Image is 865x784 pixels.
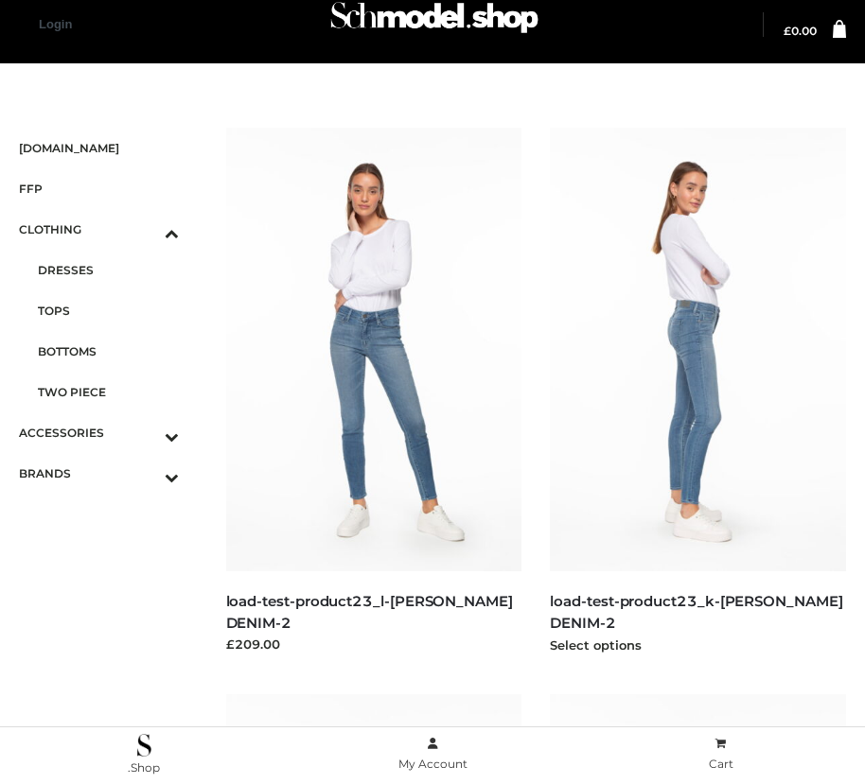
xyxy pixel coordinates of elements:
button: Toggle Submenu [113,453,179,494]
span: TWO PIECE [38,381,179,403]
span: BOTTOMS [38,340,179,362]
a: Login [39,17,72,31]
a: load-test-product23_k-[PERSON_NAME] DENIM-2 [550,592,842,632]
span: FFP [19,178,179,200]
div: £209.00 [226,635,522,653]
span: £ [784,24,791,38]
a: [DOMAIN_NAME] [19,128,179,168]
span: CLOTHING [19,218,179,240]
img: .Shop [137,734,151,757]
a: My Account [289,733,577,775]
bdi: 0.00 [784,24,817,38]
a: ACCESSORIESToggle Submenu [19,412,179,453]
span: BRANDS [19,462,179,484]
a: £0.00 [784,26,817,37]
a: TWO PIECE [38,372,179,412]
a: load-test-product23_l-[PERSON_NAME] DENIM-2 [226,592,513,632]
span: DRESSES [38,259,179,281]
a: BRANDSToggle Submenu [19,453,179,494]
span: TOPS [38,300,179,322]
a: TOPS [38,290,179,331]
a: CLOTHINGToggle Submenu [19,209,179,250]
a: Cart [576,733,865,775]
span: ACCESSORIES [19,422,179,444]
span: Cart [709,757,733,771]
span: My Account [398,757,468,771]
a: Select options [550,637,642,653]
a: DRESSES [38,250,179,290]
a: FFP [19,168,179,209]
a: BOTTOMS [38,331,179,372]
button: Toggle Submenu [113,412,179,453]
button: Toggle Submenu [113,209,179,250]
span: [DOMAIN_NAME] [19,137,179,159]
span: .Shop [128,760,160,775]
